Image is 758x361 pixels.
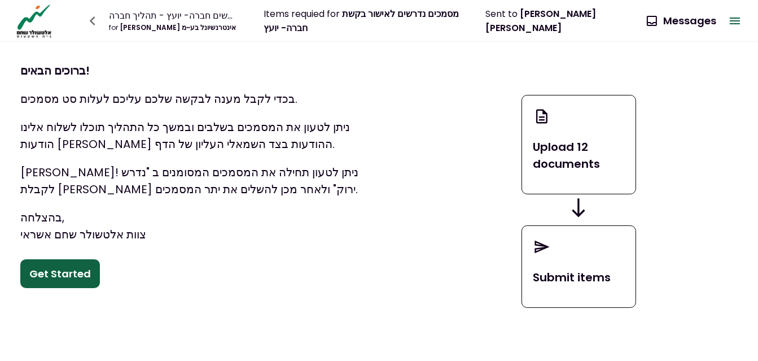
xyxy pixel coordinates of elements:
[533,269,624,286] p: Submit items
[20,259,100,289] button: Get Started
[109,23,118,32] span: for
[20,119,379,153] p: ניתן לטעון את המסמכים בשלבים ובמשך כל התהליך תוכלו לשלוח אלינו הודעות [PERSON_NAME] ההודעות בצד ה...
[485,7,596,34] span: [PERSON_NAME] [PERSON_NAME]
[20,63,90,79] strong: ברוכים הבאים!
[638,6,725,36] button: Messages
[533,138,624,172] p: Upload 12 documents
[264,7,459,34] span: מסמכים נדרשים לאישור בקשת חברה- יועץ
[109,23,238,33] div: [PERSON_NAME] אינטרנשיונל בע~מ
[20,209,379,243] p: בהצלחה, צוות אלטשולר שחם אשראי
[109,8,238,23] div: מסמכים נדרשים חברה- יועץ - תהליך חברה
[20,164,379,198] p: [PERSON_NAME]! ניתן לטעון תחילה את המסמכים המסומנים ב "נדרש לקבלת [PERSON_NAME] ירוק" ולאחר מכן ל...
[20,90,379,107] p: בכדי לקבל מענה לבקשה שלכם עליכם לעלות סט מסמכים.
[14,3,55,38] img: Logo
[485,7,638,35] div: Sent to
[264,7,459,35] div: Items requied for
